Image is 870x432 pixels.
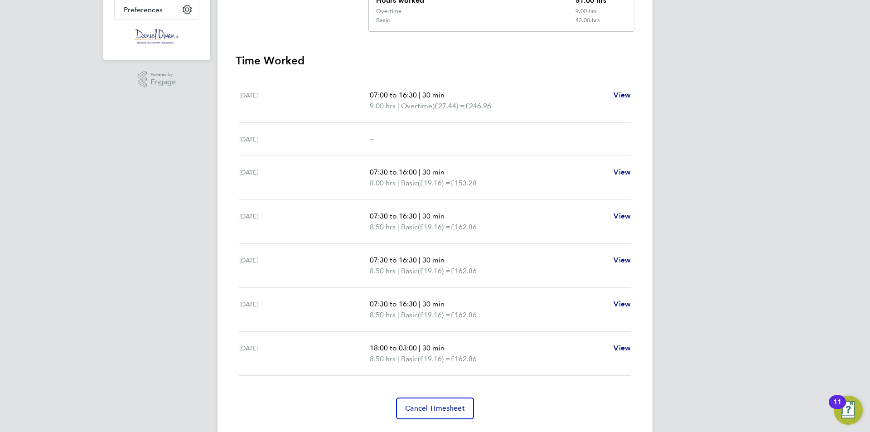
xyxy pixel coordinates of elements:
span: 30 min [422,256,445,264]
span: 30 min [422,300,445,308]
div: Overtime [376,8,401,15]
div: [DATE] [239,134,370,145]
span: | [419,256,420,264]
a: View [614,343,631,354]
a: View [614,167,631,178]
a: Go to home page [114,29,199,44]
a: View [614,299,631,310]
span: £162.86 [450,223,477,231]
span: | [397,223,399,231]
span: Engage [150,78,176,86]
span: | [397,354,399,363]
div: 9.00 hrs [568,8,634,17]
span: View [614,91,631,99]
a: View [614,255,631,266]
span: Basic [401,222,418,233]
div: Basic [376,17,390,24]
span: | [419,300,420,308]
span: | [397,179,399,187]
span: 07:30 to 16:30 [370,256,417,264]
span: Cancel Timesheet [405,404,465,413]
span: Overtime [401,101,432,112]
span: 30 min [422,212,445,220]
span: 8.00 hrs [370,179,396,187]
span: View [614,168,631,176]
span: 07:00 to 16:30 [370,91,417,99]
span: Preferences [124,5,163,14]
span: | [419,91,420,99]
span: £162.86 [450,354,477,363]
div: 42.00 hrs [568,17,634,31]
span: | [419,168,420,176]
div: [DATE] [239,299,370,320]
span: £162.86 [450,267,477,275]
div: [DATE] [239,343,370,364]
button: Open Resource Center, 11 new notifications [834,396,863,425]
span: 8.50 hrs [370,311,396,319]
span: 07:30 to 16:00 [370,168,417,176]
span: | [397,267,399,275]
span: 07:30 to 16:30 [370,300,417,308]
div: [DATE] [239,211,370,233]
span: | [419,344,420,352]
span: (£19.16) = [418,179,450,187]
span: 18:00 to 03:00 [370,344,417,352]
span: 30 min [422,91,445,99]
div: 11 [833,402,841,414]
div: [DATE] [239,255,370,277]
button: Cancel Timesheet [396,398,474,419]
span: £246.96 [465,102,491,110]
span: – [370,135,373,143]
span: 8.50 hrs [370,267,396,275]
span: £162.86 [450,311,477,319]
span: View [614,256,631,264]
span: View [614,344,631,352]
span: £153.28 [450,179,477,187]
span: (£19.16) = [418,354,450,363]
span: Basic [401,310,418,320]
span: View [614,212,631,220]
span: (£19.16) = [418,223,450,231]
span: Basic [401,266,418,277]
span: 9.00 hrs [370,102,396,110]
span: 07:30 to 16:30 [370,212,417,220]
a: Powered byEngage [138,71,176,88]
span: Powered by [150,71,176,78]
span: Basic [401,178,418,189]
a: View [614,211,631,222]
div: [DATE] [239,167,370,189]
span: | [419,212,420,220]
span: (£27.44) = [432,102,465,110]
span: View [614,300,631,308]
span: 30 min [422,344,445,352]
span: Basic [401,354,418,364]
span: | [397,102,399,110]
div: [DATE] [239,90,370,112]
img: danielowen-logo-retina.png [134,29,179,44]
span: (£19.16) = [418,267,450,275]
a: View [614,90,631,101]
span: | [397,311,399,319]
span: (£19.16) = [418,311,450,319]
span: 8.50 hrs [370,223,396,231]
h3: Time Worked [236,53,634,68]
span: 30 min [422,168,445,176]
span: 8.50 hrs [370,354,396,363]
